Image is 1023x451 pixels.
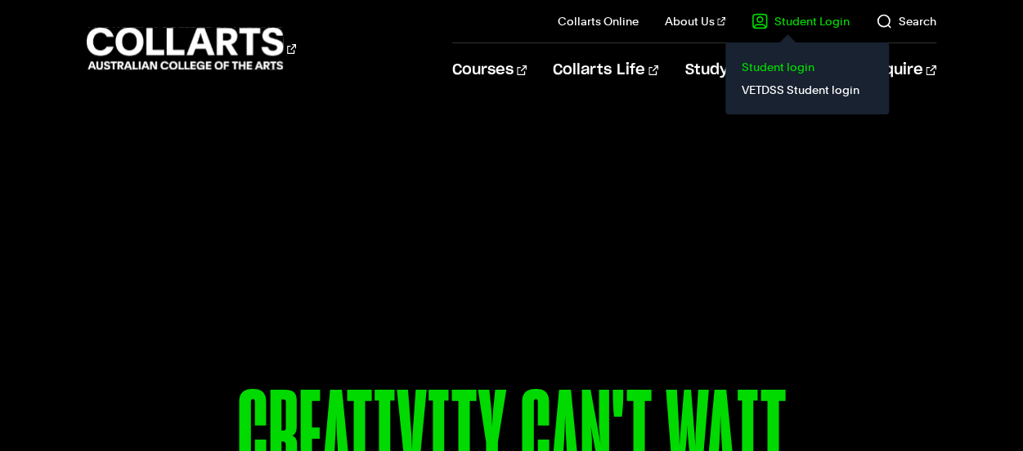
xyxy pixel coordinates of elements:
[864,43,936,97] a: Enquire
[876,13,936,29] a: Search
[738,56,876,78] a: Student login
[752,13,850,29] a: Student Login
[558,13,639,29] a: Collarts Online
[452,43,527,97] a: Courses
[738,78,876,101] a: VETDSS Student login
[87,25,296,72] div: Go to homepage
[553,43,658,97] a: Collarts Life
[665,13,725,29] a: About Us
[684,43,838,97] a: Study Information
